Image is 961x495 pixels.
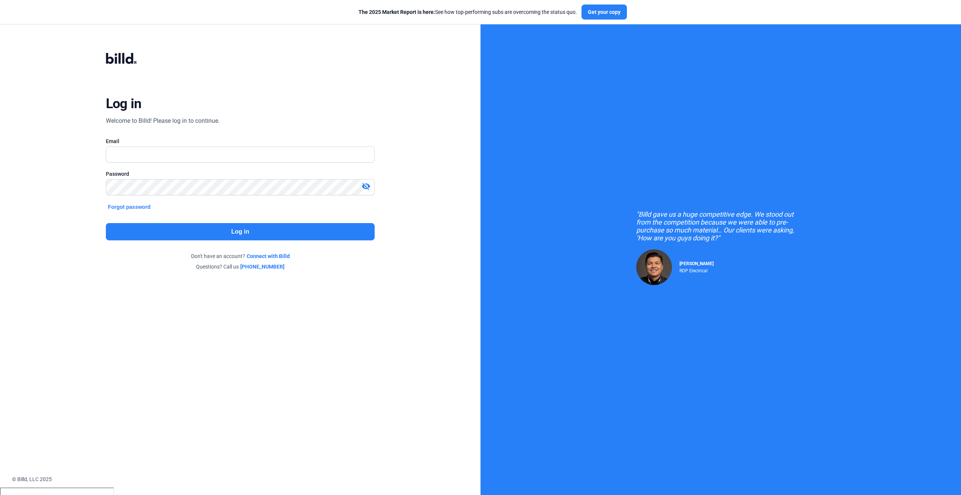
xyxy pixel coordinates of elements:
button: Forgot password [106,203,153,211]
a: Connect with Billd [247,252,290,260]
div: "Billd gave us a huge competitive edge. We stood out from the competition because we were able to... [636,210,805,242]
div: Don't have an account? [106,252,375,260]
div: Welcome to Billd! Please log in to continue. [106,116,220,125]
div: See how top-performing subs are overcoming the status quo. [358,8,577,16]
img: Raul Pacheco [636,249,672,285]
div: RDP Electrical [679,266,714,273]
div: Email [106,137,375,145]
mat-icon: visibility_off [362,182,371,191]
button: Log in [106,223,375,240]
div: Log in [106,95,142,112]
button: Get your copy [581,5,627,20]
div: Questions? Call us [106,263,375,270]
span: The 2025 Market Report is here: [358,9,435,15]
div: Password [106,170,375,178]
span: [PERSON_NAME] [679,261,714,266]
a: [PHONE_NUMBER] [240,263,285,270]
